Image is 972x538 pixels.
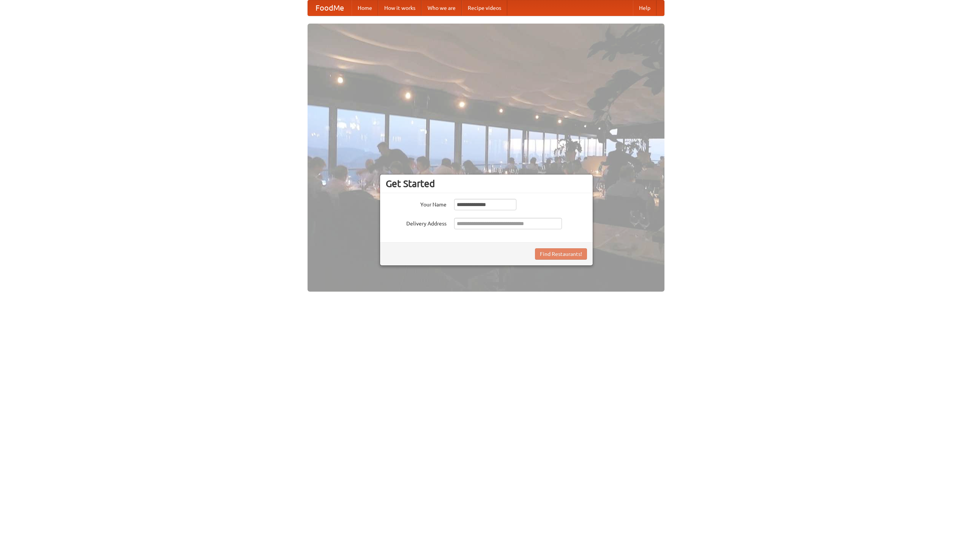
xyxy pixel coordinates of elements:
label: Your Name [386,199,447,208]
h3: Get Started [386,178,587,189]
button: Find Restaurants! [535,248,587,260]
a: Help [633,0,656,16]
a: Home [352,0,378,16]
a: How it works [378,0,421,16]
a: Who we are [421,0,462,16]
a: Recipe videos [462,0,507,16]
label: Delivery Address [386,218,447,227]
a: FoodMe [308,0,352,16]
